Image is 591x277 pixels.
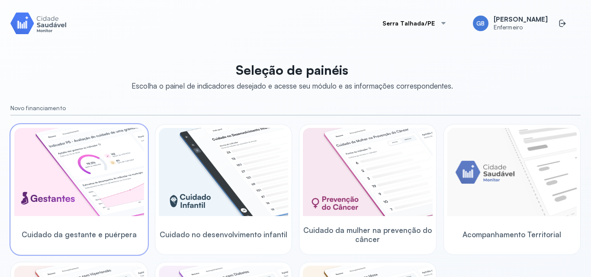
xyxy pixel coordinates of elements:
p: Seleção de painéis [132,62,453,78]
img: child-development.png [159,128,289,216]
img: woman-cancer-prevention-care.png [303,128,433,216]
span: Acompanhamento Territorial [463,230,561,239]
img: Logotipo do produto Monitor [10,11,67,35]
span: [PERSON_NAME] [494,16,548,24]
button: Serra Talhada/PE [372,15,457,32]
div: Escolha o painel de indicadores desejado e acesse seu módulo e as informações correspondentes. [132,81,453,90]
span: GB [476,20,485,27]
span: Cuidado da mulher na prevenção do câncer [303,226,433,244]
span: Cuidado da gestante e puérpera [22,230,137,239]
span: Enfermeiro [494,24,548,31]
img: placeholder-module-ilustration.png [447,128,577,216]
img: pregnants.png [14,128,144,216]
small: Novo financiamento [10,105,581,112]
span: Cuidado no desenvolvimento infantil [160,230,287,239]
